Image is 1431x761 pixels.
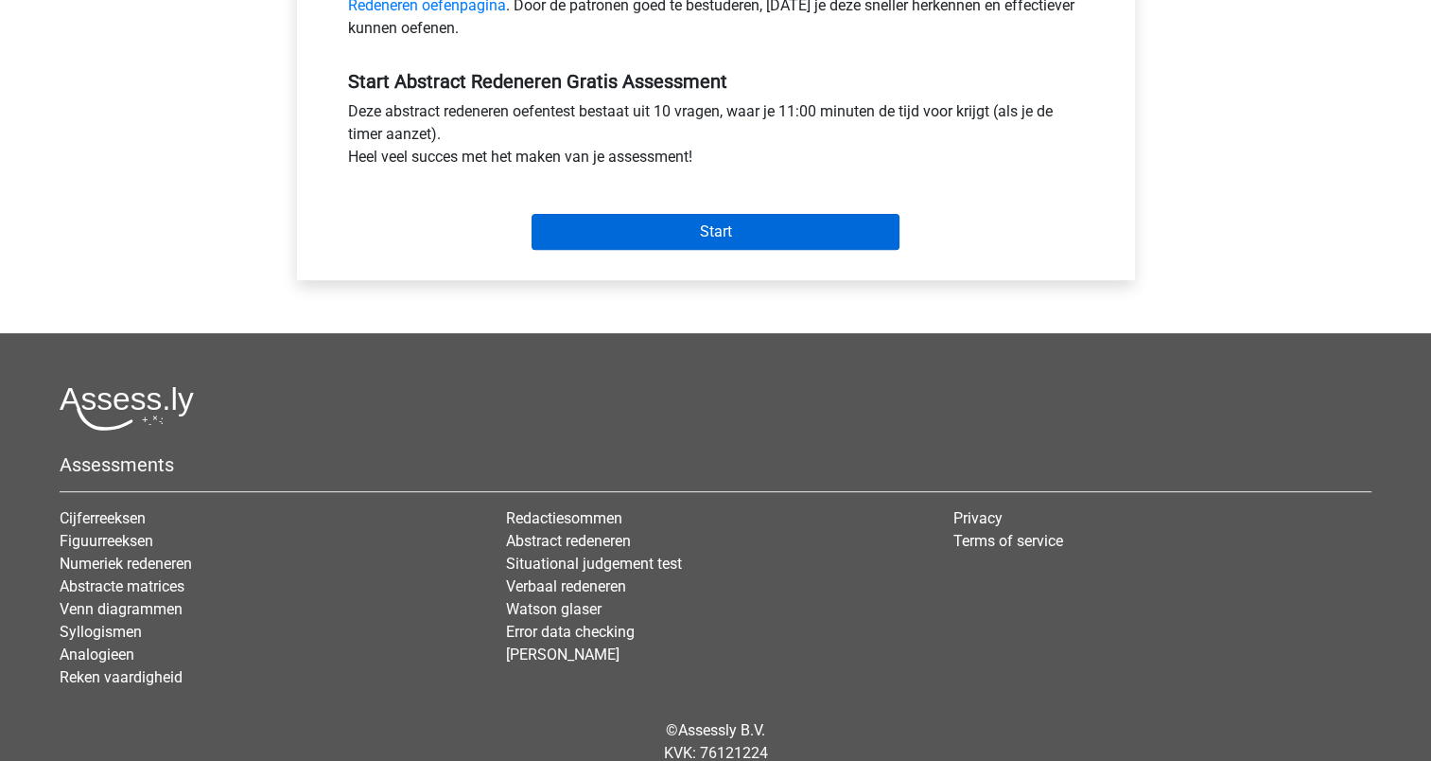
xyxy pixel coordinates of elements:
h5: Start Abstract Redeneren Gratis Assessment [348,70,1084,93]
a: Privacy [953,509,1003,527]
a: Terms of service [953,532,1063,550]
a: Error data checking [506,623,635,641]
a: Verbaal redeneren [506,577,626,595]
a: Situational judgement test [506,555,682,573]
a: Redactiesommen [506,509,622,527]
a: Watson glaser [506,600,602,618]
a: Reken vaardigheid [60,668,183,686]
a: Abstract redeneren [506,532,631,550]
a: Syllogismen [60,623,142,641]
img: Assessly logo [60,386,194,431]
a: Cijferreeksen [60,509,146,527]
a: Abstracte matrices [60,577,184,595]
a: Analogieen [60,646,134,664]
a: Venn diagrammen [60,600,183,618]
a: Assessly B.V. [678,721,765,739]
a: [PERSON_NAME] [506,646,620,664]
a: Numeriek redeneren [60,555,192,573]
h5: Assessments [60,453,1371,476]
a: Figuurreeksen [60,532,153,550]
input: Start [532,214,899,250]
div: Deze abstract redeneren oefentest bestaat uit 10 vragen, waar je 11:00 minuten de tijd voor krijg... [334,100,1098,176]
